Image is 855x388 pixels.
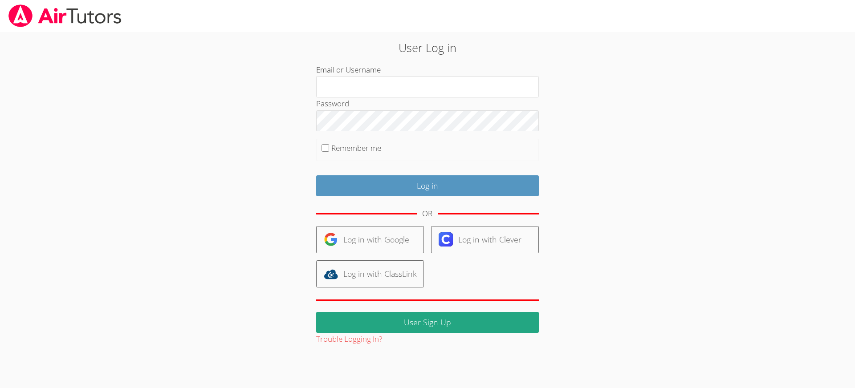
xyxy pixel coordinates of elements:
[316,175,539,196] input: Log in
[324,267,338,281] img: classlink-logo-d6bb404cc1216ec64c9a2012d9dc4662098be43eaf13dc465df04b49fa7ab582.svg
[422,207,432,220] div: OR
[324,232,338,247] img: google-logo-50288ca7cdecda66e5e0955fdab243c47b7ad437acaf1139b6f446037453330a.svg
[316,98,349,109] label: Password
[439,232,453,247] img: clever-logo-6eab21bc6e7a338710f1a6ff85c0baf02591cd810cc4098c63d3a4b26e2feb20.svg
[331,143,381,153] label: Remember me
[316,260,424,287] a: Log in with ClassLink
[316,312,539,333] a: User Sign Up
[316,333,382,346] button: Trouble Logging In?
[316,65,381,75] label: Email or Username
[8,4,122,27] img: airtutors_banner-c4298cdbf04f3fff15de1276eac7730deb9818008684d7c2e4769d2f7ddbe033.png
[197,39,659,56] h2: User Log in
[431,226,539,253] a: Log in with Clever
[316,226,424,253] a: Log in with Google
